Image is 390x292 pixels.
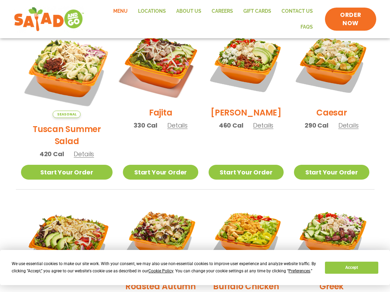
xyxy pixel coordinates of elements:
h2: Fajita [149,107,172,119]
nav: Menu [91,3,318,35]
img: Product photo for BBQ Ranch Salad [21,200,113,292]
img: new-SAG-logo-768×292 [14,6,84,33]
span: 420 Cal [40,149,64,159]
h2: [PERSON_NAME] [211,107,282,119]
h2: Tuscan Summer Salad [21,123,113,147]
span: Details [74,150,94,158]
span: Preferences [288,269,310,273]
span: Details [338,121,359,130]
a: Contact Us [276,3,318,19]
a: Locations [133,3,171,19]
span: Seasonal [53,111,81,118]
a: FAQs [295,19,318,35]
span: 290 Cal [305,121,328,130]
span: 460 Cal [219,121,243,130]
a: Start Your Order [21,165,113,180]
a: Menu [108,3,133,19]
h2: Caesar [316,107,347,119]
a: Start Your Order [209,165,284,180]
img: Product photo for Roasted Autumn Salad [123,200,198,275]
img: Product photo for Greek Salad [294,200,369,275]
img: Product photo for Caesar Salad [294,26,369,101]
a: ORDER NOW [325,8,376,31]
a: Start Your Order [123,165,198,180]
a: About Us [171,3,207,19]
span: ORDER NOW [332,11,369,28]
span: Details [167,121,188,130]
img: Product photo for Tuscan Summer Salad [21,26,113,118]
img: Product photo for Cobb Salad [209,26,284,101]
span: Details [253,121,273,130]
a: Careers [207,3,238,19]
img: Product photo for Buffalo Chicken Salad [209,200,284,275]
a: Start Your Order [294,165,369,180]
span: 330 Cal [134,121,157,130]
div: We use essential cookies to make our site work. With your consent, we may also use non-essential ... [12,260,317,275]
button: Accept [325,262,378,274]
span: Cookie Policy [148,269,173,273]
img: Product photo for Fajita Salad [116,19,204,108]
a: GIFT CARDS [238,3,276,19]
